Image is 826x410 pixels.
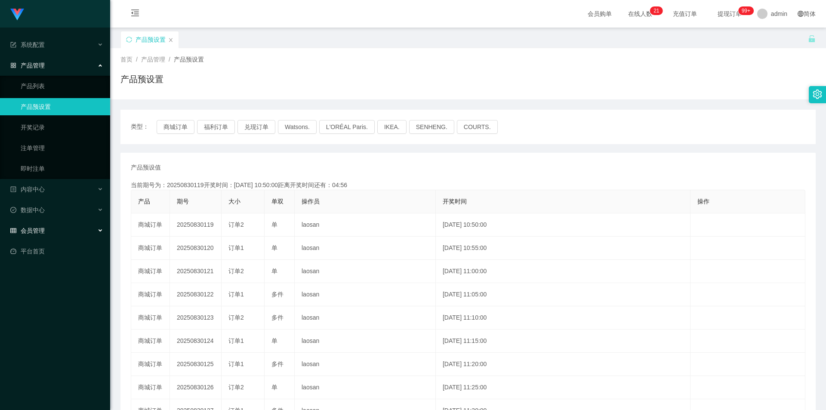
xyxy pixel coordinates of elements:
[10,243,103,260] a: 图标: dashboard平台首页
[131,163,161,172] span: 产品预设值
[697,198,709,205] span: 操作
[131,260,170,283] td: 商城订单
[436,283,690,306] td: [DATE] 11:05:00
[295,260,436,283] td: laosan
[120,56,133,63] span: 首页
[436,353,690,376] td: [DATE] 11:20:00
[10,228,16,234] i: 图标: table
[436,376,690,399] td: [DATE] 11:25:00
[228,268,244,274] span: 订单2
[271,291,284,298] span: 多件
[302,198,320,205] span: 操作员
[10,207,45,213] span: 数据中心
[10,41,45,48] span: 系统配置
[271,244,277,251] span: 单
[295,283,436,306] td: laosan
[131,237,170,260] td: 商城订单
[228,361,244,367] span: 订单1
[436,330,690,353] td: [DATE] 11:15:00
[10,207,16,213] i: 图标: check-circle-o
[798,11,804,17] i: 图标: global
[271,221,277,228] span: 单
[21,98,103,115] a: 产品预设置
[126,37,132,43] i: 图标: sync
[170,213,222,237] td: 20250830119
[131,213,170,237] td: 商城订单
[21,160,103,177] a: 即时注单
[131,120,157,134] span: 类型：
[271,337,277,344] span: 单
[738,6,754,15] sup: 1015
[295,376,436,399] td: laosan
[436,213,690,237] td: [DATE] 10:50:00
[624,11,656,17] span: 在线人数
[443,198,467,205] span: 开奖时间
[170,330,222,353] td: 20250830124
[228,291,244,298] span: 订单1
[174,56,204,63] span: 产品预设置
[131,283,170,306] td: 商城订单
[228,314,244,321] span: 订单2
[295,353,436,376] td: laosan
[436,306,690,330] td: [DATE] 11:10:00
[319,120,375,134] button: L'ORÉAL Paris.
[436,237,690,260] td: [DATE] 10:55:00
[295,213,436,237] td: laosan
[650,6,663,15] sup: 21
[295,330,436,353] td: laosan
[131,376,170,399] td: 商城订单
[228,221,244,228] span: 订单2
[271,384,277,391] span: 单
[170,353,222,376] td: 20250830125
[131,330,170,353] td: 商城订单
[228,337,244,344] span: 订单1
[131,306,170,330] td: 商城订单
[271,268,277,274] span: 单
[409,120,454,134] button: SENHENG.
[669,11,701,17] span: 充值订单
[713,11,746,17] span: 提现订单
[170,237,222,260] td: 20250830120
[10,62,16,68] i: 图标: appstore-o
[136,31,166,48] div: 产品预设置
[177,198,189,205] span: 期号
[197,120,235,134] button: 福利订单
[228,384,244,391] span: 订单2
[21,139,103,157] a: 注单管理
[228,244,244,251] span: 订单1
[131,353,170,376] td: 商城订单
[170,283,222,306] td: 20250830122
[295,237,436,260] td: laosan
[169,56,170,63] span: /
[457,120,498,134] button: COURTS.
[10,42,16,48] i: 图标: form
[120,0,150,28] i: 图标: menu-fold
[170,376,222,399] td: 20250830126
[21,77,103,95] a: 产品列表
[10,62,45,69] span: 产品管理
[653,6,656,15] p: 2
[271,314,284,321] span: 多件
[237,120,275,134] button: 兑现订单
[10,186,45,193] span: 内容中心
[10,186,16,192] i: 图标: profile
[377,120,407,134] button: IKEA.
[278,120,317,134] button: Watsons.
[138,198,150,205] span: 产品
[271,361,284,367] span: 多件
[131,181,805,190] div: 当前期号为：20250830119开奖时间：[DATE] 10:50:00距离开奖时间还有：04:56
[170,260,222,283] td: 20250830121
[436,260,690,283] td: [DATE] 11:00:00
[271,198,284,205] span: 单双
[656,6,660,15] p: 1
[808,35,816,43] i: 图标: unlock
[168,37,173,43] i: 图标: close
[10,227,45,234] span: 会员管理
[813,89,822,99] i: 图标: setting
[228,198,240,205] span: 大小
[136,56,138,63] span: /
[10,9,24,21] img: logo.9652507e.png
[170,306,222,330] td: 20250830123
[141,56,165,63] span: 产品管理
[295,306,436,330] td: laosan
